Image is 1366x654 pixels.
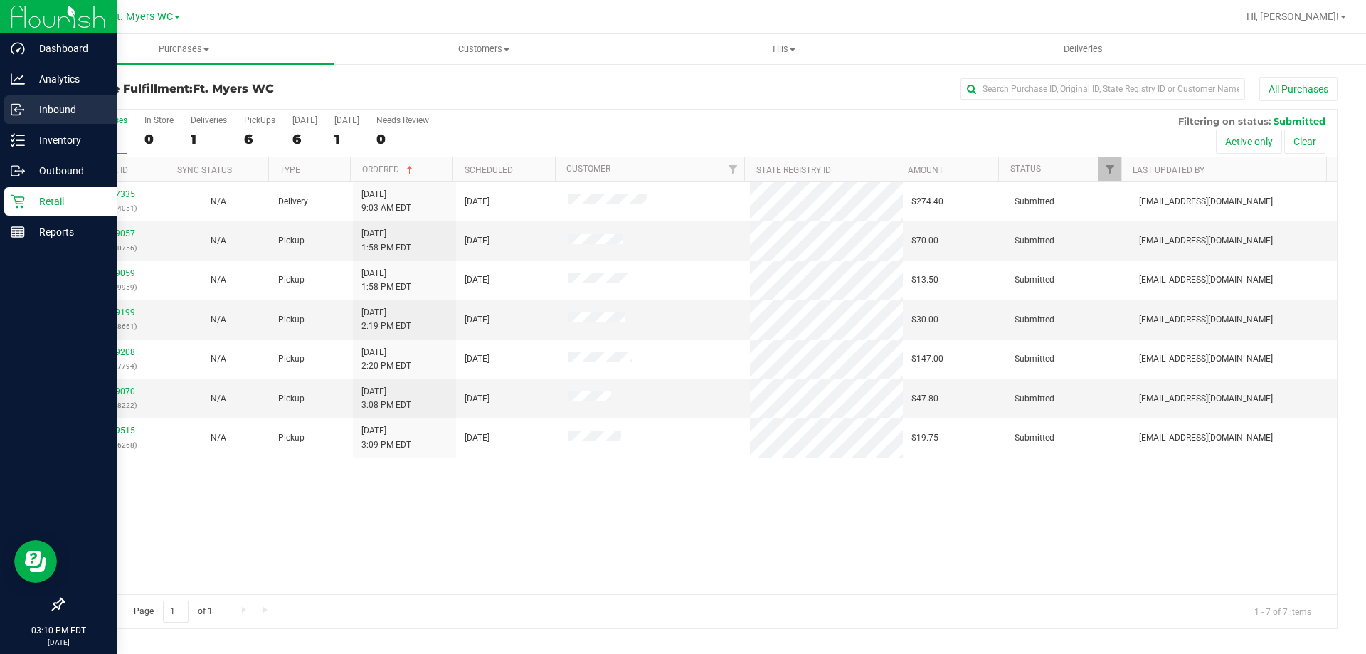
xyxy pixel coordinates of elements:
div: PickUps [244,115,275,125]
span: [DATE] 3:08 PM EDT [361,385,411,412]
button: N/A [211,195,226,209]
inline-svg: Analytics [11,72,25,86]
a: Ordered [362,164,415,174]
inline-svg: Retail [11,194,25,209]
div: [DATE] [292,115,317,125]
div: 0 [144,131,174,147]
span: [DATE] [465,234,489,248]
span: [EMAIL_ADDRESS][DOMAIN_NAME] [1139,273,1273,287]
span: Submitted [1015,273,1054,287]
input: Search Purchase ID, Original ID, State Registry ID or Customer Name... [960,78,1245,100]
span: Deliveries [1044,43,1122,56]
a: Status [1010,164,1041,174]
iframe: Resource center [14,540,57,583]
span: [EMAIL_ADDRESS][DOMAIN_NAME] [1139,195,1273,209]
span: [DATE] [465,195,489,209]
a: Scheduled [465,165,513,175]
a: Deliveries [933,34,1233,64]
span: [EMAIL_ADDRESS][DOMAIN_NAME] [1139,352,1273,366]
button: All Purchases [1259,77,1338,101]
span: Page of 1 [122,601,224,623]
a: Purchases [34,34,334,64]
span: Submitted [1015,431,1054,445]
a: 11999070 [95,386,135,396]
p: Inbound [25,101,110,118]
p: 03:10 PM EDT [6,624,110,637]
span: Not Applicable [211,394,226,404]
span: Submitted [1015,352,1054,366]
button: N/A [211,352,226,366]
span: Submitted [1015,313,1054,327]
button: Active only [1216,130,1282,154]
span: Pickup [278,313,305,327]
span: Submitted [1015,234,1054,248]
span: [EMAIL_ADDRESS][DOMAIN_NAME] [1139,392,1273,406]
span: [DATE] 1:58 PM EDT [361,227,411,254]
div: 1 [334,131,359,147]
button: N/A [211,313,226,327]
span: Not Applicable [211,196,226,206]
p: Outbound [25,162,110,179]
a: Sync Status [177,165,232,175]
p: Retail [25,193,110,210]
span: Pickup [278,234,305,248]
input: 1 [163,601,189,623]
span: Not Applicable [211,236,226,246]
a: Customers [334,34,633,64]
span: Submitted [1015,195,1054,209]
span: Tills [634,43,932,56]
span: Not Applicable [211,315,226,325]
a: Filter [1098,157,1121,181]
p: Inventory [25,132,110,149]
inline-svg: Inventory [11,133,25,147]
span: 1 - 7 of 7 items [1243,601,1323,622]
span: [DATE] [465,352,489,366]
h3: Purchase Fulfillment: [63,83,487,95]
span: [DATE] [465,273,489,287]
p: Analytics [25,70,110,88]
span: [DATE] 1:58 PM EDT [361,267,411,294]
div: 6 [292,131,317,147]
a: Filter [721,157,744,181]
inline-svg: Dashboard [11,41,25,56]
a: State Registry ID [756,165,831,175]
span: Delivery [278,195,308,209]
span: Pickup [278,431,305,445]
span: Not Applicable [211,354,226,364]
div: Needs Review [376,115,429,125]
div: 0 [376,131,429,147]
a: Amount [908,165,943,175]
a: 11997335 [95,189,135,199]
span: Pickup [278,352,305,366]
button: N/A [211,234,226,248]
span: [DATE] [465,313,489,327]
a: 11999059 [95,268,135,278]
span: $274.40 [911,195,943,209]
button: Clear [1284,130,1325,154]
span: [DATE] [465,392,489,406]
span: [DATE] 3:09 PM EDT [361,424,411,451]
span: Ft. Myers WC [111,11,173,23]
span: Ft. Myers WC [193,82,274,95]
a: 11999199 [95,307,135,317]
span: $70.00 [911,234,938,248]
span: Pickup [278,273,305,287]
p: Dashboard [25,40,110,57]
span: $30.00 [911,313,938,327]
span: Not Applicable [211,433,226,443]
p: Reports [25,223,110,241]
a: 11999515 [95,426,135,436]
span: Filtering on status: [1178,115,1271,127]
inline-svg: Reports [11,225,25,239]
span: Not Applicable [211,275,226,285]
button: N/A [211,273,226,287]
span: [DATE] 2:19 PM EDT [361,306,411,333]
span: $19.75 [911,431,938,445]
div: In Store [144,115,174,125]
button: N/A [211,431,226,445]
a: Tills [633,34,933,64]
div: [DATE] [334,115,359,125]
a: Customer [566,164,610,174]
div: 6 [244,131,275,147]
inline-svg: Outbound [11,164,25,178]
